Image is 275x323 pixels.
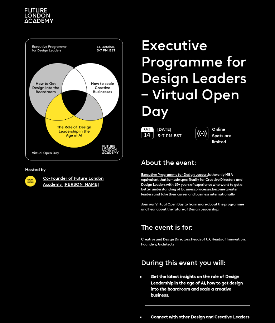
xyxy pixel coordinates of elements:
[141,219,250,233] p: The event is for:
[212,127,243,145] p: Online Spots are limited
[25,167,45,173] p: Hosted by
[24,8,53,23] img: A logo saying in 3 lines: Future London Academy
[43,177,103,187] a: Co-Founder of Future London Academy, [PERSON_NAME]
[141,255,250,269] p: During this event you will:
[151,275,243,298] strong: Get the latest insights on the role of Design Leadership in the age of AI, how to get design into...
[141,237,250,247] p: Creative and Design Directors, Heads of UX, Heads of Innovation, Founders, Architects
[141,39,250,121] p: Executive Programme for Design Leaders – Virtual Open Day
[141,173,208,177] a: Executive Programme for Design Leaders
[158,127,188,139] p: [DATE] 5–7 PM BST
[25,176,36,187] img: A yellow circle with Future London Academy logo
[141,155,250,169] p: About the event:
[151,315,250,319] strong: Connect with other Design and Creative Leaders
[141,173,250,212] p: is the only MBA equivalent that is made specifically for Creative Directors and Design Leaders wi...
